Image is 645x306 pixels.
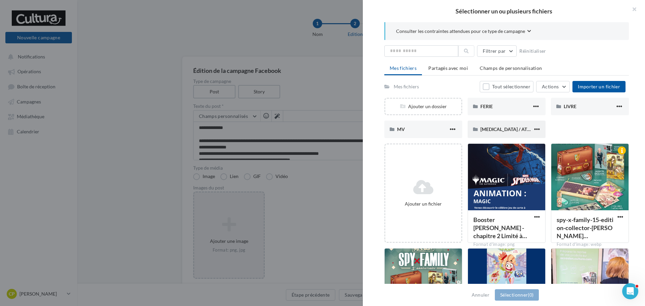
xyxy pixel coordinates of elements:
[480,81,533,92] button: Tout sélectionner
[477,45,517,57] button: Filtrer par
[385,103,461,110] div: Ajouter un dossier
[542,84,559,89] span: Actions
[388,201,459,207] div: Ajouter un fichier
[473,216,527,239] span: Booster Lorcana - chapitre 2 Limité à 3 par foyer
[564,103,576,109] span: LIVRE
[536,81,570,92] button: Actions
[557,242,623,248] div: Format d'image: webp
[480,65,542,71] span: Champs de personnalisation
[517,47,549,55] button: Réinitialiser
[480,126,539,132] span: [MEDICAL_DATA] / ATELIER
[469,291,492,299] button: Annuler
[394,83,419,90] div: Mes fichiers
[397,126,405,132] span: MV
[495,289,539,301] button: Sélectionner(0)
[578,84,620,89] span: Importer un fichier
[572,81,626,92] button: Importer un fichier
[396,28,525,35] span: Consulter les contraintes attendues pour ce type de campagne
[374,8,634,14] h2: Sélectionner un ou plusieurs fichiers
[480,103,493,109] span: FERIE
[396,28,531,36] button: Consulter les contraintes attendues pour ce type de campagne
[473,242,540,248] div: Format d'image: png
[622,283,638,299] iframe: Intercom live chat
[528,292,533,298] span: (0)
[428,65,468,71] span: Partagés avec moi
[557,216,613,239] span: spy-x-family-15-edition-collector-kurokawa
[390,65,417,71] span: Mes fichiers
